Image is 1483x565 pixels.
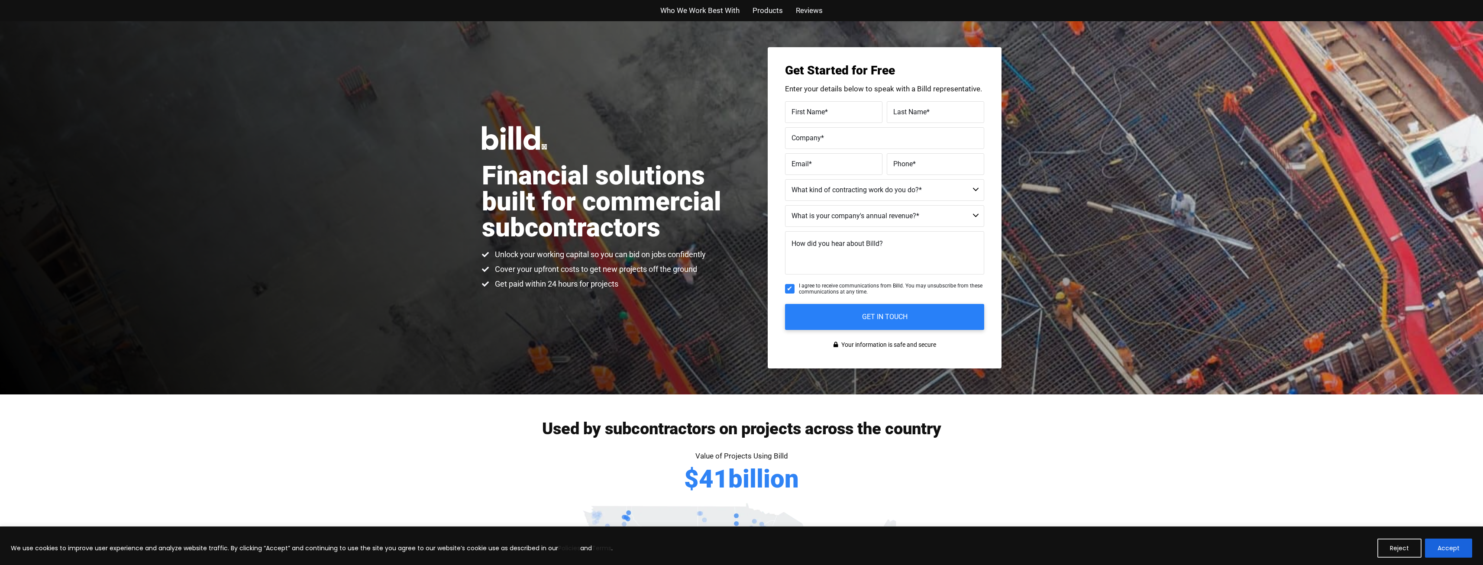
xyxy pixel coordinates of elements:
span: 41 [699,466,728,491]
span: Cover your upfront costs to get new projects off the ground [493,264,697,274]
h2: Used by subcontractors on projects across the country [482,420,1002,437]
a: Terms [592,544,611,552]
h3: Get Started for Free [785,65,984,77]
button: Accept [1425,539,1472,558]
span: Get paid within 24 hours for projects [493,279,618,289]
span: Unlock your working capital so you can bid on jobs confidently [493,249,706,260]
span: billion [728,466,799,491]
span: Value of Projects Using Billd [695,452,788,460]
a: Policies [558,544,580,552]
span: Last Name [893,107,927,116]
input: I agree to receive communications from Billd. You may unsubscribe from these communications at an... [785,284,795,294]
span: Company [792,133,821,142]
span: Email [792,159,809,168]
span: I agree to receive communications from Billd. You may unsubscribe from these communications at an... [799,283,984,295]
a: Reviews [796,4,823,17]
span: First Name [792,107,825,116]
p: We use cookies to improve user experience and analyze website traffic. By clicking “Accept” and c... [11,543,613,553]
button: Reject [1377,539,1422,558]
a: Who We Work Best With [660,4,740,17]
input: GET IN TOUCH [785,304,984,330]
a: Products [753,4,783,17]
span: Phone [893,159,913,168]
span: $ [684,466,699,491]
p: Enter your details below to speak with a Billd representative. [785,85,984,93]
h1: Financial solutions built for commercial subcontractors [482,163,742,241]
span: Your information is safe and secure [839,339,936,351]
span: How did you hear about Billd? [792,239,883,248]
